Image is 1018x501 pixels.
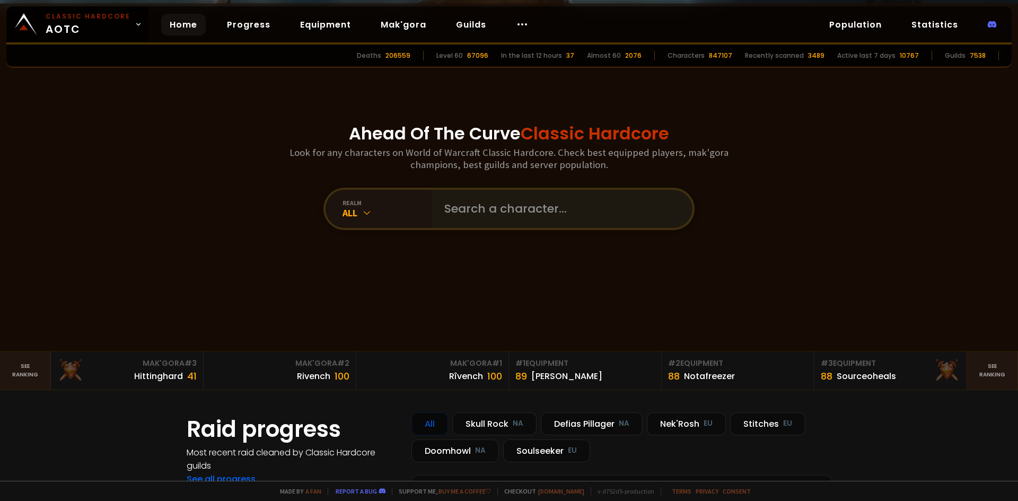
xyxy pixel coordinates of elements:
[821,358,960,369] div: Equipment
[187,473,256,485] a: See all progress
[821,358,833,368] span: # 3
[568,445,577,456] small: EU
[970,51,986,60] div: 7538
[501,51,562,60] div: In the last 12 hours
[210,358,349,369] div: Mak'Gora
[967,351,1018,390] a: Seeranking
[492,358,502,368] span: # 1
[587,51,621,60] div: Almost 60
[297,370,330,383] div: Rivench
[837,370,896,383] div: Sourceoheals
[349,121,669,146] h1: Ahead Of The Curve
[411,440,499,462] div: Doomhowl
[343,207,432,219] div: All
[204,351,356,390] a: Mak'Gora#2Rivench100
[452,412,537,435] div: Skull Rock
[945,51,966,60] div: Guilds
[497,487,584,495] span: Checkout
[356,351,509,390] a: Mak'Gora#1Rîvench100
[467,51,488,60] div: 67096
[513,418,523,429] small: NA
[668,358,680,368] span: # 2
[566,51,574,60] div: 37
[46,12,130,37] span: AOTC
[515,358,655,369] div: Equipment
[292,14,359,36] a: Equipment
[591,487,654,495] span: v. d752d5 - production
[672,487,691,495] a: Terms
[438,487,491,495] a: Buy me a coffee
[668,369,680,383] div: 88
[541,412,643,435] div: Defias Pillager
[336,487,377,495] a: Report a bug
[392,487,491,495] span: Support me,
[808,51,824,60] div: 3489
[185,358,197,368] span: # 3
[411,412,448,435] div: All
[709,51,732,60] div: 847107
[509,351,662,390] a: #1Equipment89[PERSON_NAME]
[285,146,733,171] h3: Look for any characters on World of Warcraft Classic Hardcore. Check best equipped players, mak'g...
[662,351,814,390] a: #2Equipment88Notafreezer
[723,487,751,495] a: Consent
[814,351,967,390] a: #3Equipment88Sourceoheals
[218,14,279,36] a: Progress
[538,487,584,495] a: [DOMAIN_NAME]
[531,370,602,383] div: [PERSON_NAME]
[57,358,197,369] div: Mak'Gora
[503,440,590,462] div: Soulseeker
[436,51,463,60] div: Level 60
[625,51,642,60] div: 2076
[187,446,399,472] h4: Most recent raid cleaned by Classic Hardcore guilds
[385,51,410,60] div: 206559
[6,6,148,42] a: Classic HardcoreAOTC
[900,51,919,60] div: 10767
[619,418,629,429] small: NA
[51,351,204,390] a: Mak'Gora#3Hittinghard41
[521,121,669,145] span: Classic Hardcore
[821,369,832,383] div: 88
[46,12,130,21] small: Classic Hardcore
[357,51,381,60] div: Deaths
[343,199,432,207] div: realm
[696,487,718,495] a: Privacy
[134,370,183,383] div: Hittinghard
[903,14,967,36] a: Statistics
[475,445,486,456] small: NA
[668,51,705,60] div: Characters
[730,412,805,435] div: Stitches
[449,370,483,383] div: Rîvench
[337,358,349,368] span: # 2
[668,358,808,369] div: Equipment
[447,14,495,36] a: Guilds
[372,14,435,36] a: Mak'gora
[837,51,896,60] div: Active last 7 days
[515,369,527,383] div: 89
[363,358,502,369] div: Mak'Gora
[515,358,525,368] span: # 1
[783,418,792,429] small: EU
[187,412,399,446] h1: Raid progress
[274,487,321,495] span: Made by
[161,14,206,36] a: Home
[704,418,713,429] small: EU
[487,369,502,383] div: 100
[438,190,680,228] input: Search a character...
[647,412,726,435] div: Nek'Rosh
[305,487,321,495] a: a fan
[335,369,349,383] div: 100
[821,14,890,36] a: Population
[684,370,735,383] div: Notafreezer
[187,369,197,383] div: 41
[745,51,804,60] div: Recently scanned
